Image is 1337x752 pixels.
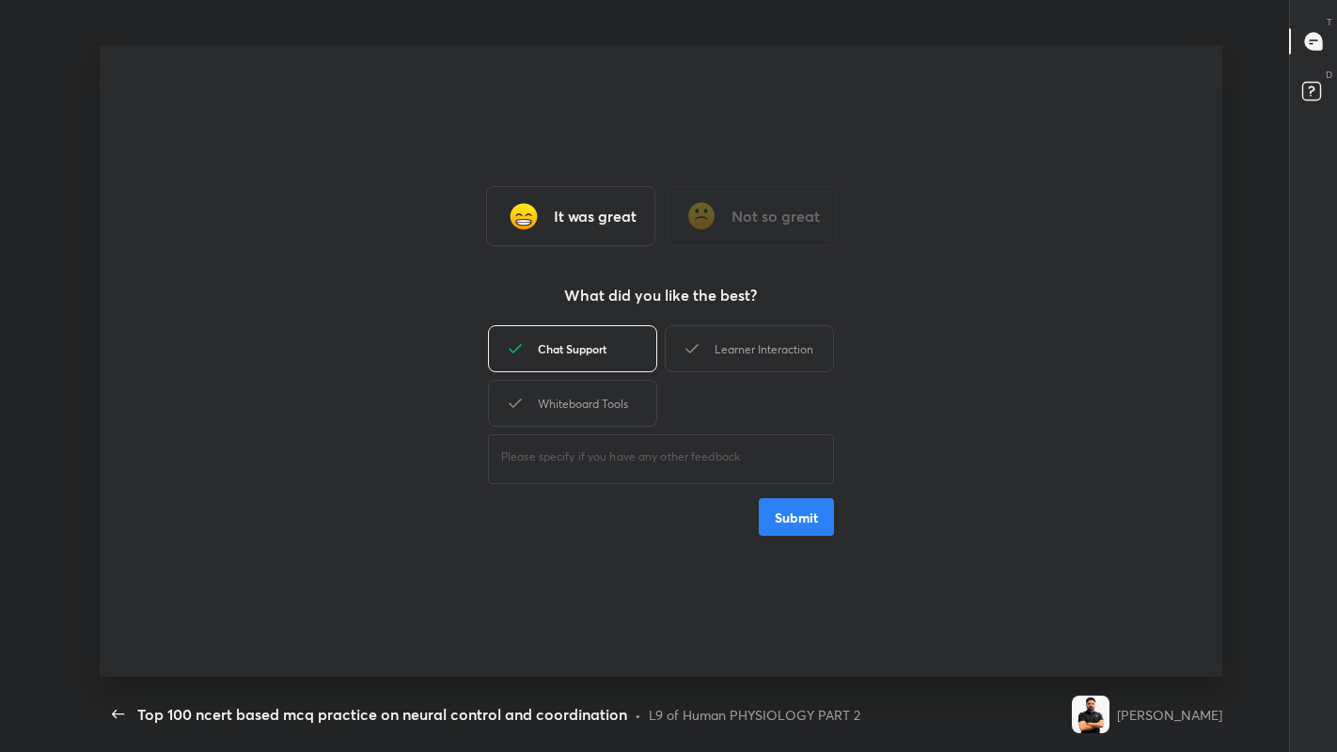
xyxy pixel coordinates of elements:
button: Submit [759,498,834,536]
img: f58144f78eaf40519543c9a67466e84b.jpg [1072,696,1109,733]
img: frowning_face_cmp.gif [683,197,720,235]
div: Whiteboard Tools [488,380,657,427]
div: [PERSON_NAME] [1117,705,1222,725]
div: Chat Support [488,325,657,372]
h3: It was great [554,205,637,227]
img: grinning_face_with_smiling_eyes_cmp.gif [505,197,543,235]
p: D [1326,68,1332,82]
h3: Not so great [731,205,820,227]
p: T [1327,15,1332,29]
div: Learner Interaction [665,325,834,372]
div: • [635,705,641,725]
div: L9 of Human PHYSIOLOGY PART 2 [649,705,860,725]
h3: What did you like the best? [564,284,757,306]
div: Top 100 ncert based mcq practice on neural control and coordination [137,703,627,726]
